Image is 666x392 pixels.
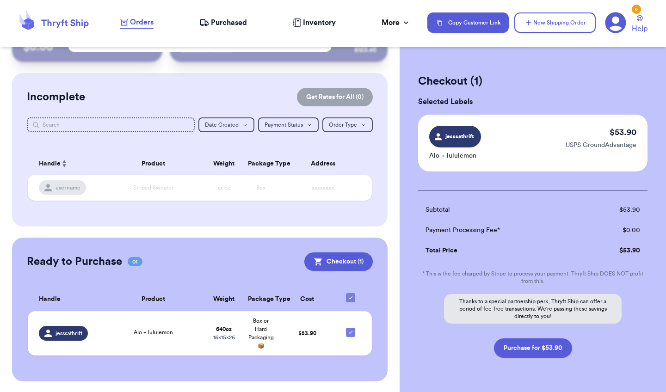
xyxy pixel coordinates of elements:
p: Alo + lululemon [429,151,481,160]
button: New Shipping Order [514,12,596,33]
span: username [55,184,80,191]
button: Date Created [198,117,254,132]
div: 6 [632,5,641,14]
h2: Checkout ( 1 ) [418,74,647,89]
th: Cost [279,288,335,311]
h2: Incomplete [27,90,85,104]
p: USPS GroundAdvantage [566,141,636,150]
span: $ 53.90 [298,331,316,336]
strong: 640 oz [216,326,232,332]
span: 16 x 15 x 26 [213,335,235,340]
th: Package Type [242,153,279,175]
button: Purchase for $53.90 [494,338,572,358]
span: xxxxxxxx [312,185,334,190]
span: xx oz [217,185,230,190]
a: 6 [605,12,626,33]
span: Orders [130,17,154,28]
h2: Ready to Purchase [27,254,122,269]
h3: Selected Labels [418,96,647,107]
span: Purchased [211,17,247,28]
span: jesssathrift [444,132,475,141]
span: Alo + lululemon [134,330,173,335]
button: Get Rates for All (0) [297,88,373,106]
td: $ 53.90 [582,200,647,220]
span: Help [632,23,647,34]
input: Search [27,117,195,132]
span: Striped Sweater [133,185,173,190]
th: Package Type [242,288,279,311]
th: Product [102,288,205,311]
span: Handle [39,294,61,304]
a: Purchased [199,17,247,28]
button: Payment Status [258,117,319,132]
td: $ 53.90 [582,240,647,261]
button: Sort ascending [61,158,68,169]
span: Box [256,185,265,190]
th: Address [279,153,372,175]
span: Order Type [329,122,357,128]
td: Total Price [418,240,582,261]
a: Orders [120,17,154,29]
td: $ 0.00 [582,220,647,240]
button: Order Type [322,117,373,132]
span: 01 [128,257,142,266]
p: $ 53.90 [610,126,636,139]
p: * This is the fee charged by Stripe to process your payment. Thryft Ship DOES NOT profit from this. [418,270,647,285]
a: Help [632,15,647,34]
div: More [382,17,411,28]
p: $ 0.00 [23,40,151,55]
p: Thanks to a special partnership perk, Thryft Ship can offer a period of fee-free transactions. We... [444,294,622,324]
button: Copy Customer Link [427,12,509,33]
span: Payment Status [265,122,303,128]
th: Product [102,153,205,175]
th: Weight [205,153,242,175]
span: Inventory [303,17,336,28]
td: Payment Processing Fee* [418,220,582,240]
div: $ 123.45 [354,45,376,55]
td: Subtotal [418,200,582,220]
span: Box or Hard Packaging 📦 [248,318,274,349]
button: Checkout (1) [304,252,373,271]
span: jesssathrift [55,330,82,337]
th: Weight [205,288,242,311]
a: Inventory [293,17,336,28]
span: Handle [39,159,61,169]
span: Date Created [205,122,239,128]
